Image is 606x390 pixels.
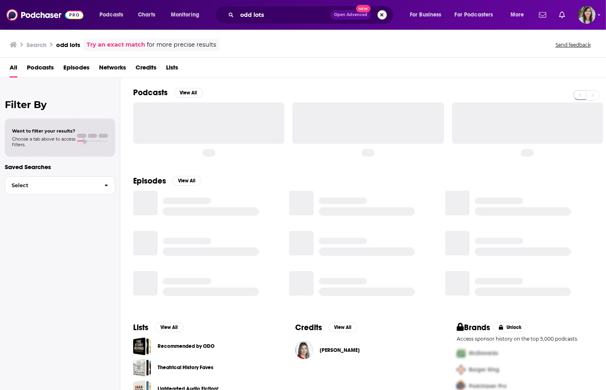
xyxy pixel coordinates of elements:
[174,88,203,98] button: View All
[469,366,499,373] span: Burger King
[553,41,593,48] button: Send feedback
[138,9,155,20] span: Charts
[99,61,126,78] a: Networks
[99,9,123,20] span: Podcasts
[320,347,360,353] span: [PERSON_NAME]
[295,323,322,333] h2: Credits
[330,10,371,20] button: Open AdvancedNew
[63,61,89,78] a: Episodes
[133,176,201,186] a: EpisodesView All
[454,345,469,361] img: First Pro Logo
[320,347,360,353] a: Tracy Alloway
[136,61,156,78] a: Credits
[237,8,330,21] input: Search podcasts, credits, & more...
[455,9,493,20] span: For Podcasters
[12,136,75,147] span: Choose a tab above to access filters.
[133,88,203,98] a: PodcastsView All
[133,323,184,333] a: ListsView All
[356,5,371,12] span: New
[454,361,469,378] img: Second Pro Logo
[158,342,215,351] a: Recommended by ODO
[578,6,596,24] img: User Profile
[5,99,115,110] h2: Filter By
[147,40,216,49] span: for more precise results
[5,163,115,171] p: Saved Searches
[457,336,593,342] p: Access sponsor history on the top 5,000 podcasts.
[410,9,442,20] span: For Business
[155,323,184,332] button: View All
[450,8,505,21] button: open menu
[165,8,210,21] button: open menu
[87,40,145,49] a: Try an exact match
[133,176,166,186] h2: Episodes
[334,13,367,17] span: Open Advanced
[26,41,47,49] h3: Search
[511,9,524,20] span: More
[171,9,199,20] span: Monitoring
[493,323,527,332] button: Unlock
[295,341,313,359] img: Tracy Alloway
[223,6,401,24] div: Search podcasts, credits, & more...
[295,323,357,333] a: CreditsView All
[536,8,549,22] a: Show notifications dropdown
[556,8,568,22] a: Show notifications dropdown
[172,176,201,186] button: View All
[94,8,134,21] button: open menu
[56,41,80,49] h3: odd lots
[5,176,115,194] button: Select
[27,61,54,78] a: Podcasts
[578,6,596,24] span: Logged in as devinandrade
[133,323,148,333] h2: Lists
[295,337,432,363] button: Tracy AllowayTracy Alloway
[404,8,452,21] button: open menu
[133,359,151,377] a: Theatrical History Faves
[578,6,596,24] button: Show profile menu
[133,337,151,355] a: Recommended by ODO
[12,128,75,134] span: Want to filter your results?
[133,88,168,98] h2: Podcasts
[158,363,213,372] a: Theatrical History Faves
[469,383,507,390] span: Podchaser Pro
[6,7,83,22] img: Podchaser - Follow, Share and Rate Podcasts
[469,350,498,357] span: McDonalds
[5,183,98,188] span: Select
[505,8,534,21] button: open menu
[166,61,178,78] a: Lists
[133,8,160,21] a: Charts
[457,323,490,333] h2: Brands
[328,323,357,332] button: View All
[10,61,17,78] a: All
